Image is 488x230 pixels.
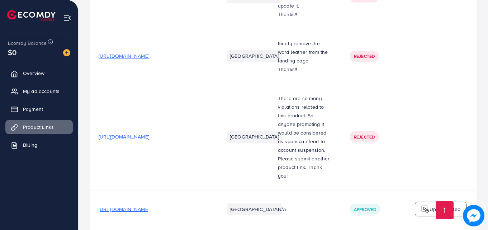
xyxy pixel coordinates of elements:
span: [URL][DOMAIN_NAME] [99,52,149,60]
a: My ad accounts [5,84,73,98]
span: [URL][DOMAIN_NAME] [99,206,149,213]
span: Rejected [354,134,375,140]
img: logo [421,205,430,213]
img: logo [7,10,56,21]
p: Kindly remove the word leather from the landing page [278,39,332,65]
span: Overview [23,70,44,77]
li: [GEOGRAPHIC_DATA] [227,131,282,142]
span: Approved [354,206,376,212]
li: [GEOGRAPHIC_DATA] [227,203,282,215]
img: image [63,49,70,56]
span: [URL][DOMAIN_NAME] [99,133,149,140]
span: Ecomdy Balance [8,39,47,47]
span: My ad accounts [23,88,60,95]
span: Payment [23,105,43,113]
a: Billing [5,138,73,152]
img: image [463,205,484,226]
a: Product Links [5,120,73,134]
span: Billing [23,141,37,149]
p: Upload video [430,205,460,213]
img: menu [63,14,71,22]
span: Product Links [23,123,54,131]
span: N/A [278,206,286,213]
a: Payment [5,102,73,116]
p: Thanks!! [278,65,332,74]
span: $0 [8,47,16,57]
a: Overview [5,66,73,80]
li: [GEOGRAPHIC_DATA] [227,50,282,62]
p: There are so many violations related to this product. So anyone promoting it would be considered ... [278,94,332,180]
p: Thanks!! [278,10,332,19]
span: Rejected [354,53,375,59]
